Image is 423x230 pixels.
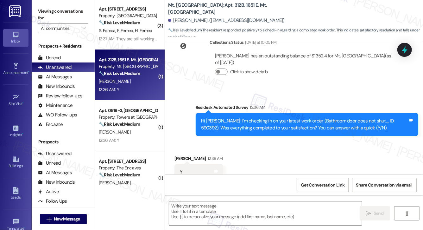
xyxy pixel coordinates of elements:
i:  [366,211,371,216]
div: Apt. 0919-3, [GEOGRAPHIC_DATA] [99,107,157,114]
strong: 🔧 Risk Level: Medium [99,172,140,178]
strong: 🔧 Risk Level: Medium [99,70,140,76]
div: 12:37 AM: They are still working on everything [99,36,180,42]
span: • [23,101,24,105]
i:  [47,217,51,222]
div: Apt. [STREET_ADDRESS] [99,6,157,12]
div: All Messages [38,74,72,80]
div: Collections Status [210,39,243,46]
img: ResiDesk Logo [9,5,22,17]
a: Insights • [3,123,28,140]
div: Property: Mt. [GEOGRAPHIC_DATA] [99,63,157,70]
div: Follow Ups [38,198,67,205]
label: Click to show details [230,69,268,75]
span: Get Conversation Link [301,182,344,188]
div: Unread [38,160,61,167]
div: Active [38,188,59,195]
a: Leads [3,185,28,202]
span: Send [374,210,383,217]
input: All communities [41,23,78,33]
strong: 🔧 Risk Level: Medium [99,121,140,127]
strong: 🔧 Risk Level: Medium [168,28,202,33]
button: New Message [40,214,87,224]
div: Apt. [STREET_ADDRESS] [99,158,157,165]
div: 12:36 AM: Y [99,87,119,92]
div: 12:36 AM [206,155,223,162]
strong: 🔧 Risk Level: Medium [99,20,140,25]
span: • [28,69,29,74]
div: 12:36 AM [249,104,265,111]
div: Residesk Automated Survey [196,104,418,113]
i:  [82,26,85,31]
div: Hi [PERSON_NAME]! I'm checking in on your latest work order (Bathroom door does not shut..., ID: ... [201,118,408,131]
div: Unread [38,55,61,61]
div: All Messages [38,169,72,176]
span: : The resident responded positively to a check-in regarding a completed work order. This indicate... [168,27,423,41]
span: [PERSON_NAME] [99,180,130,186]
a: Inbox [3,29,28,46]
div: Y [180,169,182,175]
i:  [404,211,409,216]
div: New Inbounds [38,83,75,90]
div: Property: [GEOGRAPHIC_DATA] [99,12,157,19]
div: 12:36 AM: Y [99,137,119,143]
div: Escalate [38,121,63,128]
span: [PERSON_NAME] [99,78,130,84]
div: [PERSON_NAME] has an outstanding balance of $1352.4 for Mt. [GEOGRAPHIC_DATA] (as of [DATE]) [215,53,392,66]
div: [PERSON_NAME] [174,155,223,164]
div: [DATE] at 10:05 PM [244,39,277,46]
div: Review follow-ups [38,93,82,99]
div: Maintenance [38,102,73,109]
button: Send [360,206,390,220]
div: WO Follow-ups [38,112,77,118]
span: New Message [54,216,80,222]
div: New Inbounds [38,179,75,186]
span: [PERSON_NAME] [99,129,130,135]
a: Buildings [3,154,28,171]
div: Property: Towers at [GEOGRAPHIC_DATA] [99,114,157,121]
div: Prospects [32,139,95,145]
span: Share Conversation via email [356,182,413,188]
div: Prospects + Residents [32,43,95,49]
div: Property: The Enclaves [99,165,157,171]
div: Unanswered [38,64,72,71]
div: Unanswered [38,150,72,157]
button: Get Conversation Link [297,178,349,192]
span: • [24,225,25,230]
div: [PERSON_NAME]. ([EMAIL_ADDRESS][DOMAIN_NAME]) [168,17,285,24]
span: F. Femea [117,28,135,33]
label: Viewing conversations for [38,6,88,23]
span: • [22,132,23,136]
a: Site Visit • [3,92,28,109]
span: H. Femea [135,28,152,33]
button: Share Conversation via email [352,178,417,192]
div: Apt. 312B, 1651 E. Mt. [GEOGRAPHIC_DATA] [99,56,157,63]
b: Mt. [GEOGRAPHIC_DATA]: Apt. 312B, 1651 E. Mt. [GEOGRAPHIC_DATA] [168,2,295,16]
span: S. Femea [99,28,117,33]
